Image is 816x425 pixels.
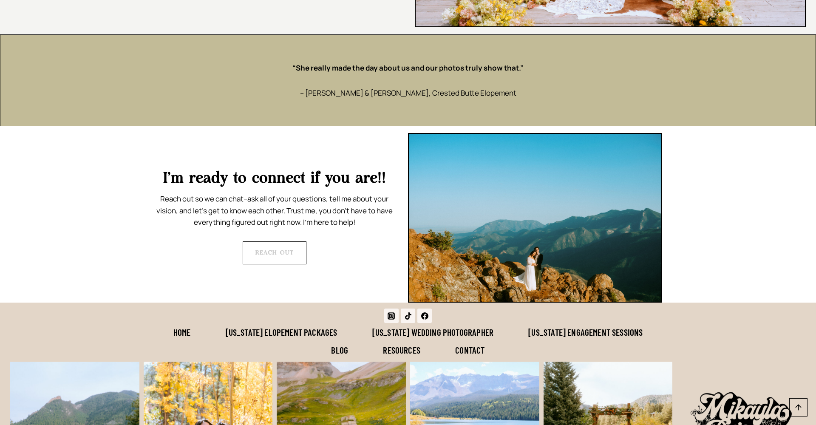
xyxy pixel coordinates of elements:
[355,323,511,341] a: [US_STATE] Wedding Photographer
[789,398,807,416] a: Scroll to top
[384,309,399,323] a: Instagram
[144,323,672,359] nav: Footer Navigation
[314,341,365,359] a: Blog
[11,87,805,99] p: – [PERSON_NAME] & [PERSON_NAME], Crested Butte Elopement
[365,341,438,359] a: Resources
[255,250,294,256] strong: REACH OUT
[163,171,386,186] strong: I’m ready to connect if you are!!
[208,323,354,341] a: [US_STATE] Elopement Packages
[243,241,306,264] a: REACH OUT
[292,63,524,73] strong: “She really made the day about us and our photos truly show that.”
[417,309,432,323] a: Facebook
[438,341,502,359] a: Contact
[156,323,208,341] a: Home
[154,193,394,228] p: Reach out so we can chat–ask all of your questions, tell me about your vision, and let’s get to k...
[401,309,415,323] a: TikTok
[511,323,660,341] a: [US_STATE] Engagement Sessions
